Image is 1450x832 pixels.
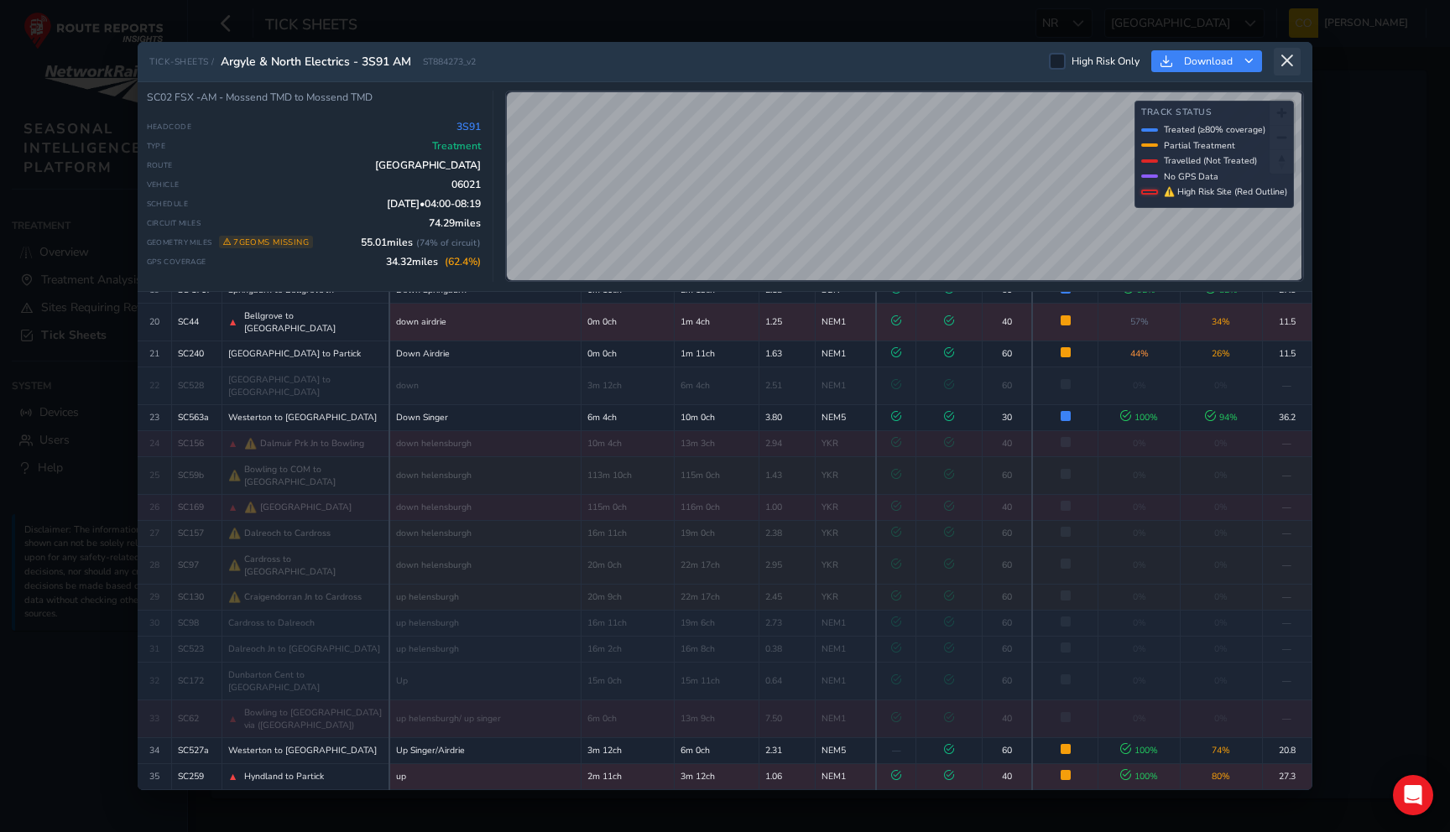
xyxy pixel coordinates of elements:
[389,737,582,763] td: Up Singer/Airdrie
[1133,642,1146,655] span: 0%
[675,367,759,404] td: 6m 4ch
[1120,411,1158,424] span: 100 %
[982,404,1032,430] td: 30
[1214,527,1228,539] span: 0%
[1120,770,1158,783] span: 100 %
[582,737,675,763] td: 3m 12ch
[244,437,257,450] span: ⚠️
[260,501,352,513] span: [GEOGRAPHIC_DATA]
[816,520,876,546] td: YKR
[389,520,582,546] td: down helensburgh
[416,237,481,249] span: ( 74 % of circuit)
[759,546,816,584] td: 2.95
[759,662,816,699] td: 0.64
[389,584,582,610] td: up helensburgh
[759,367,816,404] td: 2.51
[244,770,324,783] span: Hyndland to Partick
[1130,347,1149,360] span: 44 %
[1262,546,1312,584] td: —
[582,636,675,662] td: 16m 2ch
[1262,584,1312,610] td: —
[675,341,759,367] td: 1m 11ch
[1214,379,1228,392] span: 0%
[582,546,675,584] td: 20m 0ch
[816,494,876,520] td: YKR
[982,546,1032,584] td: 60
[1133,437,1146,450] span: 0%
[982,341,1032,367] td: 60
[1214,501,1228,513] span: 0%
[675,520,759,546] td: 19m 0ch
[675,456,759,494] td: 115m 0ch
[1212,770,1230,783] span: 80 %
[816,763,876,789] td: NEM1
[228,712,238,725] span: ▲
[1393,775,1433,815] div: Open Intercom Messenger
[389,456,582,494] td: down helensburgh
[1262,520,1312,546] td: —
[816,662,876,699] td: NEM1
[228,668,383,694] span: Dunbarton Cent to [GEOGRAPHIC_DATA]
[816,404,876,430] td: NEM5
[582,763,675,789] td: 2m 11ch
[1164,139,1235,152] span: Partial Treatment
[1133,590,1146,603] span: 0%
[1133,501,1146,513] span: 0%
[228,616,315,629] span: Cardross to Dalreoch
[1212,744,1230,757] span: 74 %
[244,590,362,603] span: Craigendorran Jn to Cardross
[759,303,816,341] td: 1.25
[582,494,675,520] td: 115m 0ch
[816,699,876,737] td: NEM1
[1212,347,1230,360] span: 26 %
[816,610,876,636] td: NEM1
[389,404,582,430] td: Down Singer
[816,303,876,341] td: NEM1
[260,437,364,450] span: Dalmuir Prk Jn to Bowling
[1214,469,1228,481] span: 0%
[147,236,314,248] span: Geometry Miles
[759,520,816,546] td: 2.38
[1262,699,1312,737] td: —
[1133,379,1146,392] span: 0%
[1262,763,1312,789] td: 27.3
[228,642,380,655] span: Dalreoch Jn to [GEOGRAPHIC_DATA]
[982,430,1032,456] td: 40
[244,463,383,488] span: Bowling to COM to [GEOGRAPHIC_DATA]
[1130,315,1149,328] span: 57 %
[675,737,759,763] td: 6m 0ch
[759,763,816,789] td: 1.06
[816,367,876,404] td: NEM1
[228,590,241,604] span: ⚠️
[759,456,816,494] td: 1.43
[759,404,816,430] td: 3.80
[675,610,759,636] td: 19m 6ch
[386,255,481,268] span: 34.32 miles
[228,347,361,360] span: [GEOGRAPHIC_DATA] to Partick
[982,584,1032,610] td: 60
[675,584,759,610] td: 22m 17ch
[1133,527,1146,539] span: 0%
[816,430,876,456] td: YKR
[445,255,481,268] span: ( 62.4 %)
[228,373,383,398] span: [GEOGRAPHIC_DATA] to [GEOGRAPHIC_DATA]
[389,341,582,367] td: Down Airdrie
[816,584,876,610] td: YKR
[389,430,582,456] td: down helensburgh
[582,584,675,610] td: 20m 9ch
[432,139,481,153] span: Treatment
[816,341,876,367] td: NEM1
[228,501,238,514] span: ▲
[759,430,816,456] td: 2.94
[816,456,876,494] td: YKR
[387,197,481,211] span: [DATE] • 04:00 - 08:19
[1214,712,1228,725] span: 0%
[389,367,582,404] td: down
[228,770,238,783] span: ▲
[982,737,1032,763] td: 60
[582,662,675,699] td: 15m 0ch
[228,744,377,757] span: Westerton to [GEOGRAPHIC_DATA]
[582,610,675,636] td: 16m 11ch
[1262,737,1312,763] td: 20.8
[1214,642,1228,655] span: 0%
